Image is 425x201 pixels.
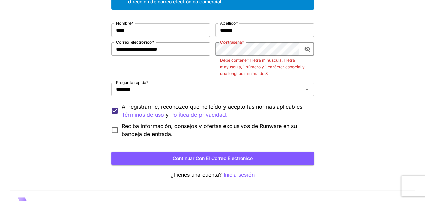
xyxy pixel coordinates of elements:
[301,43,313,55] button: Alternar visibilidad de contraseña
[111,152,314,165] button: Continuar con el correo electrónico
[302,85,312,94] button: Abrir
[170,111,228,119] p: Política de privacidad.
[122,103,302,110] font: Al registrarme, reconozco que he leído y acepto las normas aplicables
[171,171,222,178] font: ¿Tienes una cuenta?
[170,111,228,119] button: Al registrarme, reconozco que he leído y acepto las normas aplicables Términos de uso y
[122,122,309,138] span: Reciba información, consejos y ofertas exclusivos de Runware en su bandeja de entrada.
[166,111,169,118] font: y
[116,20,134,26] label: Nombre
[122,111,164,119] button: Al registrarme, reconozco que he leído y acepto las normas aplicables y Política de privacidad.
[116,39,154,45] label: Correo electrónico
[223,171,255,179] button: Inicia sesión
[220,39,244,45] label: Contraseña
[220,57,309,77] p: Debe contener 1 letra minúscula, 1 letra mayúscula, 1 número y 1 carácter especial y una longitud...
[122,111,164,118] font: Términos de uso
[220,20,238,26] label: Apellido
[116,80,148,85] label: Pregunta rápida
